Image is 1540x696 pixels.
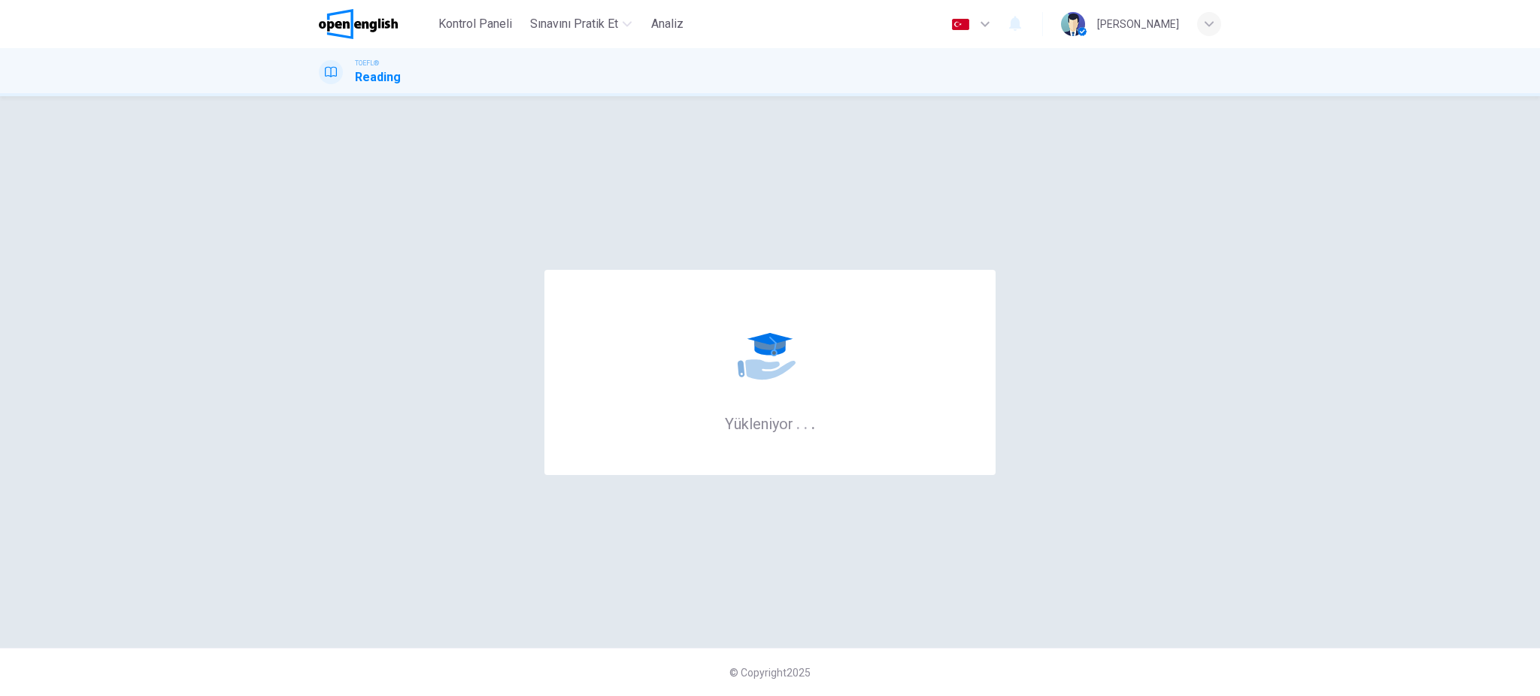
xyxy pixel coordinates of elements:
span: Analiz [651,15,684,33]
button: Kontrol Paneli [432,11,518,38]
button: Analiz [644,11,692,38]
div: [PERSON_NAME] [1097,15,1179,33]
h6: Yükleniyor [725,413,816,433]
span: © Copyright 2025 [729,667,811,679]
h6: . [803,410,808,434]
img: OpenEnglish logo [319,9,398,39]
span: TOEFL® [355,58,379,68]
button: Sınavını Pratik Et [524,11,638,38]
h1: Reading [355,68,401,86]
img: tr [951,19,970,30]
a: OpenEnglish logo [319,9,432,39]
span: Sınavını Pratik Et [530,15,618,33]
img: Profile picture [1061,12,1085,36]
h6: . [811,410,816,434]
h6: . [796,410,801,434]
span: Kontrol Paneli [438,15,512,33]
